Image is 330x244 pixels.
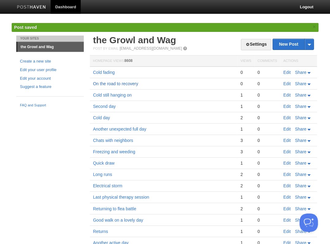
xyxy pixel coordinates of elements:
[93,206,136,211] a: Returning to flea battle
[120,46,182,51] a: [EMAIL_ADDRESS][DOMAIN_NAME]
[295,127,306,132] span: Share
[283,127,290,132] a: Edit
[257,70,277,75] div: 0
[283,229,290,234] a: Edit
[257,126,277,132] div: 0
[283,104,290,109] a: Edit
[257,194,277,200] div: 0
[17,5,46,10] img: Posthaven-bar
[240,217,251,223] div: 1
[90,55,237,67] th: Homepage Views
[240,81,251,86] div: 0
[93,35,176,45] a: the Growl and Wag
[299,213,318,232] iframe: Help Scout Beacon - Open
[257,104,277,109] div: 0
[280,55,317,67] th: Actions
[240,104,251,109] div: 1
[17,42,84,52] a: the Growl and Wag
[20,58,80,65] a: Create a new site
[283,206,290,211] a: Edit
[283,138,290,143] a: Edit
[93,104,116,109] a: Second day
[295,229,306,234] span: Share
[124,59,132,63] span: 8608
[273,39,313,50] a: New Post
[240,92,251,98] div: 1
[14,25,37,30] span: Post saved
[93,195,149,200] a: Last physical therapy session
[240,160,251,166] div: 1
[16,36,84,42] li: Your Sites
[257,206,277,211] div: 0
[257,183,277,189] div: 0
[240,172,251,177] div: 2
[240,206,251,211] div: 2
[240,70,251,75] div: 0
[254,55,280,67] th: Comments
[93,115,110,120] a: Cold day
[257,172,277,177] div: 0
[20,75,80,82] a: Edit your account
[240,183,251,189] div: 2
[257,217,277,223] div: 0
[20,103,80,108] a: FAQ and Support
[93,138,133,143] a: Chats with neighbors
[240,115,251,120] div: 2
[283,217,290,222] a: Edit
[93,217,143,222] a: Good walk on a lovely day
[295,81,306,86] span: Share
[237,55,254,67] th: Views
[295,206,306,211] span: Share
[295,70,306,75] span: Share
[93,70,115,75] a: Cold fading
[240,149,251,154] div: 3
[257,228,277,234] div: 0
[283,183,290,188] a: Edit
[93,81,138,86] a: On the road to recovery
[295,161,306,166] span: Share
[20,84,80,90] a: Suggest a feature
[257,160,277,166] div: 0
[295,172,306,177] span: Share
[20,67,80,73] a: Edit your user profile
[311,23,317,31] a: ×
[295,183,306,188] span: Share
[93,229,108,234] a: Returns
[240,126,251,132] div: 1
[283,93,290,97] a: Edit
[240,138,251,143] div: 3
[295,104,306,109] span: Share
[257,115,277,120] div: 0
[241,39,271,50] a: Settings
[283,149,290,154] a: Edit
[257,149,277,154] div: 0
[257,81,277,86] div: 0
[93,127,146,132] a: Another unexpected full day
[283,81,290,86] a: Edit
[295,115,306,120] span: Share
[295,138,306,143] span: Share
[93,161,114,166] a: Quick draw
[283,115,290,120] a: Edit
[283,161,290,166] a: Edit
[93,149,135,154] a: Freezing and weeding
[240,228,251,234] div: 1
[93,47,118,50] span: Post by Email
[295,195,306,200] span: Share
[93,172,112,177] a: Long runs
[295,217,306,222] span: Share
[295,93,306,97] span: Share
[240,194,251,200] div: 1
[257,138,277,143] div: 0
[257,92,277,98] div: 0
[283,195,290,200] a: Edit
[93,183,122,188] a: Electrical storm
[283,70,290,75] a: Edit
[283,172,290,177] a: Edit
[295,149,306,154] span: Share
[93,93,132,97] a: Cold still hanging on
